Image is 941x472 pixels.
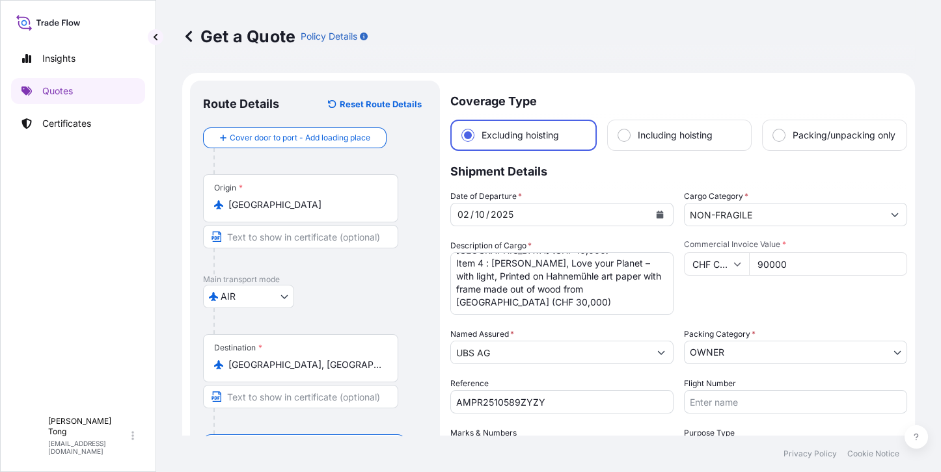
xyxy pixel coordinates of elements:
[685,203,883,226] input: Select a commodity type
[638,129,713,142] span: Including hoisting
[11,111,145,137] a: Certificates
[684,239,907,250] span: Commercial Invoice Value
[684,328,756,341] span: Packing Category
[450,239,532,252] label: Description of Cargo
[42,117,91,130] p: Certificates
[450,328,514,341] label: Named Assured
[462,129,474,141] input: Excluding hoisting
[340,98,422,111] p: Reset Route Details
[450,81,907,120] p: Coverage Type
[470,207,474,222] div: /
[618,129,630,141] input: Including hoisting
[321,94,427,114] button: Reset Route Details
[450,377,489,390] label: Reference
[684,390,907,413] input: Enter name
[182,26,295,47] p: Get a Quote
[649,204,670,225] button: Calendar
[48,439,129,455] p: [EMAIL_ADDRESS][DOMAIN_NAME]
[11,78,145,104] a: Quotes
[214,343,262,353] div: Destination
[474,207,486,222] div: month,
[203,127,387,148] button: Cover door to port - Add loading place
[684,190,748,203] label: Cargo Category
[456,207,470,222] div: day,
[42,52,75,65] p: Insights
[48,416,129,437] p: [PERSON_NAME] Tong
[690,346,724,359] span: OWNER
[883,203,907,226] button: Show suggestions
[228,198,382,211] input: Origin
[301,30,357,43] p: Policy Details
[450,390,674,413] input: Your internal reference
[26,429,34,442] span: C
[230,131,370,144] span: Cover door to port - Add loading place
[649,341,673,364] button: Show suggestions
[773,129,785,141] input: Packing/unpacking only
[684,341,907,364] button: OWNER
[450,151,907,190] p: Shipment Details
[221,290,236,303] span: AIR
[847,449,899,459] a: Cookie Notice
[203,274,427,285] p: Main transport mode
[11,46,145,72] a: Insights
[489,207,515,222] div: year,
[203,385,398,408] input: Text to appear on certificate
[784,449,837,459] a: Privacy Policy
[450,426,517,439] label: Marks & Numbers
[203,96,279,112] p: Route Details
[203,285,294,308] button: Select transport
[203,225,398,248] input: Text to appear on certificate
[684,426,735,439] span: Purpose Type
[450,190,522,203] span: Date of Departure
[42,85,73,98] p: Quotes
[486,207,489,222] div: /
[214,183,243,193] div: Origin
[793,129,895,142] span: Packing/unpacking only
[451,341,649,364] input: Full name
[749,252,907,276] input: Type amount
[482,129,559,142] span: Excluding hoisting
[228,358,382,371] input: Destination
[684,377,736,390] label: Flight Number
[203,434,405,455] button: Cover port to door - Add place of discharge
